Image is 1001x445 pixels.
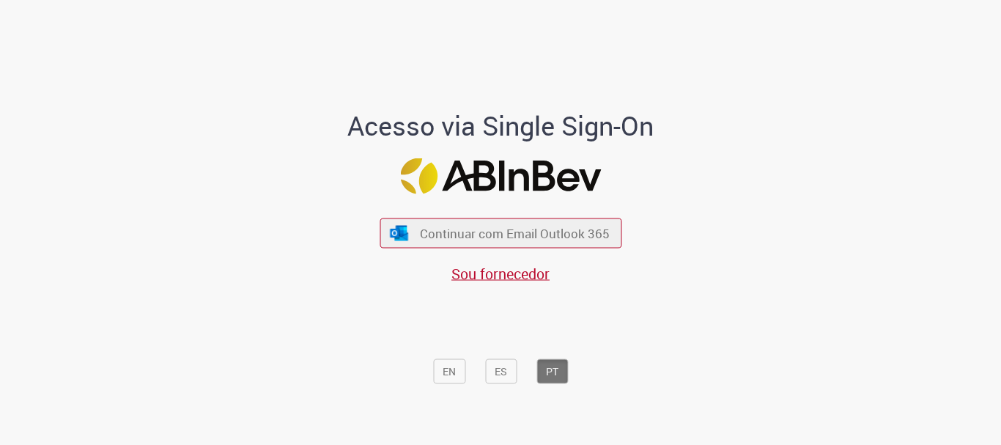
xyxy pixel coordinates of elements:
img: Logo ABInBev [400,158,601,194]
h1: Acesso via Single Sign-On [298,111,704,141]
img: ícone Azure/Microsoft 360 [389,225,410,240]
button: ES [485,359,517,384]
button: PT [536,359,568,384]
button: ícone Azure/Microsoft 360 Continuar com Email Outlook 365 [380,218,621,249]
a: Sou fornecedor [451,264,550,284]
span: Continuar com Email Outlook 365 [420,225,610,242]
button: EN [433,359,465,384]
